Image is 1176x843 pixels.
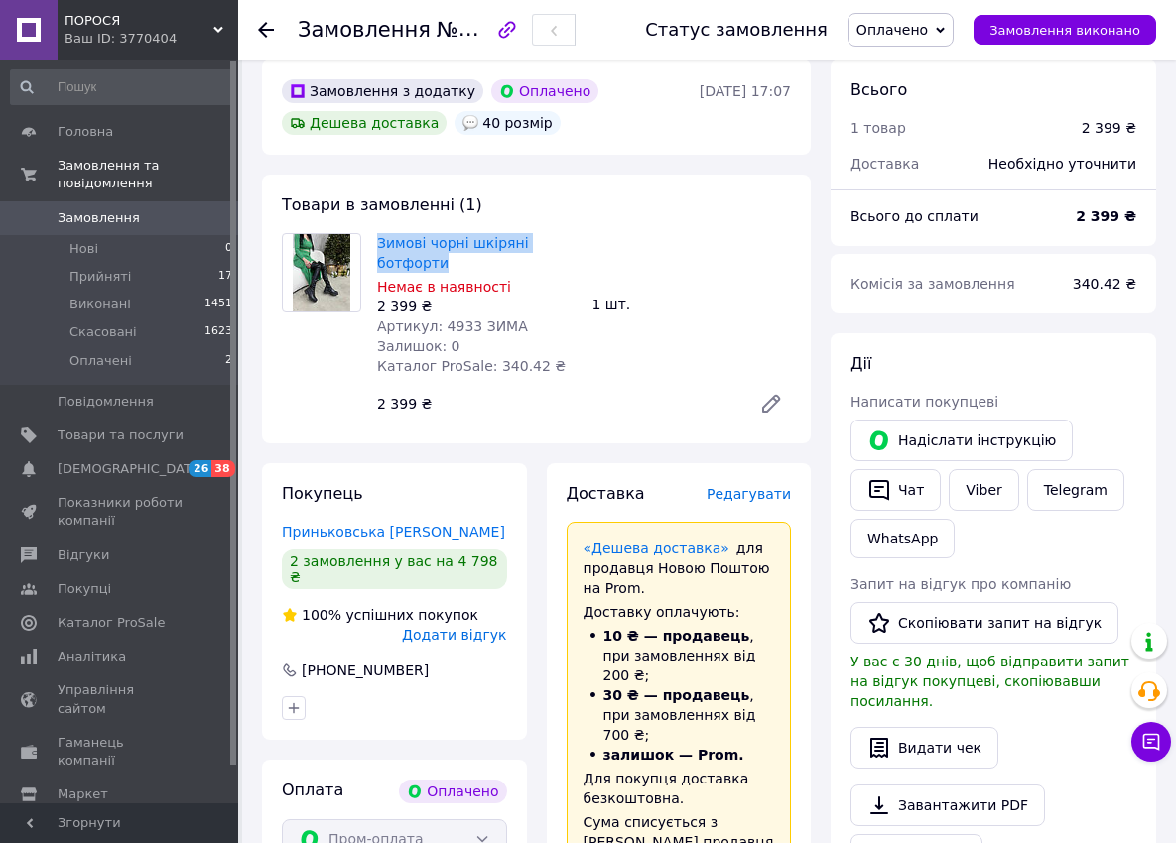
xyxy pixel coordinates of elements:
div: Доставку оплачують: [584,602,775,622]
div: [PHONE_NUMBER] [300,661,431,680]
span: 2 [225,352,232,370]
span: 100% [302,607,341,623]
span: Артикул: 4933 ЗИМА [377,318,528,334]
button: Надіслати інструкцію [850,420,1073,461]
span: Дії [850,354,871,373]
div: Статус замовлення [645,20,828,40]
span: №366332227 [437,17,578,42]
a: Приньковська [PERSON_NAME] [282,524,505,540]
span: У вас є 30 днів, щоб відправити запит на відгук покупцеві, скопіювавши посилання. [850,654,1129,709]
div: успішних покупок [282,605,478,625]
span: Управління сайтом [58,681,184,717]
span: Всього до сплати [850,208,979,224]
button: Чат [850,469,941,511]
span: Додати відгук [402,627,506,643]
span: 1 товар [850,120,906,136]
span: Оплачені [69,352,132,370]
div: Для покупця доставка безкоштовна. [584,769,775,808]
span: Всього [850,80,907,99]
div: для продавця Новою Поштою на Prom. [584,539,775,598]
span: Запит на відгук про компанію [850,576,1071,592]
div: 2 399 ₴ [377,297,577,316]
span: Товари та послуги [58,426,184,444]
span: Немає в наявності [377,279,511,295]
b: 2 399 ₴ [1076,208,1136,224]
time: [DATE] 17:07 [700,83,791,99]
span: Скасовані [69,323,137,341]
div: 1 шт. [585,291,800,318]
img: :speech_balloon: [462,115,478,131]
a: Зимові чорні шкіряні ботфорти [377,235,529,271]
a: «Дешева доставка» [584,541,729,556]
span: Доставка [850,156,919,172]
span: Каталог ProSale: 340.42 ₴ [377,358,566,374]
span: Нові [69,240,98,258]
span: 0 [225,240,232,258]
span: Оплата [282,781,343,799]
span: Залишок: 0 [377,338,460,354]
span: Відгуки [58,546,109,564]
span: Замовлення виконано [989,23,1140,38]
div: Замовлення з додатку [282,79,483,103]
button: Замовлення виконано [974,15,1156,45]
span: Покупець [282,484,363,503]
span: 1451 [204,296,232,313]
span: 38 [211,460,234,477]
span: Оплачено [856,22,928,38]
span: залишок — Prom. [603,747,744,763]
button: Скопіювати запит на відгук [850,602,1118,644]
div: 40 розмір [455,111,561,135]
span: Прийняті [69,268,131,286]
div: Оплачено [399,780,506,803]
span: 30 ₴ — продавець [603,687,750,703]
span: 26 [189,460,211,477]
span: Каталог ProSale [58,614,165,632]
span: Виконані [69,296,131,313]
span: Редагувати [707,486,791,502]
span: Замовлення та повідомлення [58,157,238,192]
div: 2 399 ₴ [1082,118,1136,138]
button: Чат з покупцем [1131,722,1171,762]
li: , при замовленнях від 700 ₴; [584,685,775,745]
input: Пошук [10,69,234,105]
span: Написати покупцеві [850,394,998,410]
a: WhatsApp [850,519,955,558]
span: [DEMOGRAPHIC_DATA] [58,460,204,478]
span: Доставка [567,484,645,503]
div: 2 замовлення у вас на 4 798 ₴ [282,549,507,589]
span: Повідомлення [58,393,154,411]
a: Telegram [1027,469,1124,511]
span: ПОРОСЯ [65,12,213,30]
span: Замовлення [298,18,431,42]
span: Покупці [58,580,111,598]
div: Дешева доставка [282,111,447,135]
span: 1623 [204,323,232,341]
span: Замовлення [58,209,140,227]
span: 340.42 ₴ [1073,276,1136,292]
button: Видати чек [850,727,998,769]
span: Комісія за замовлення [850,276,1015,292]
div: Повернутися назад [258,20,274,40]
a: Редагувати [751,384,791,423]
a: Viber [949,469,1018,511]
div: Оплачено [491,79,598,103]
a: Завантажити PDF [850,784,1045,826]
div: Ваш ID: 3770404 [65,30,238,48]
span: Показники роботи компанії [58,494,184,530]
span: 17 [218,268,232,286]
img: Зимові чорні шкіряні ботфорти [293,234,351,311]
span: Товари в замовленні (1) [282,195,482,214]
span: 10 ₴ — продавець [603,628,750,644]
span: Головна [58,123,113,141]
div: 2 399 ₴ [369,390,743,418]
span: Маркет [58,785,108,803]
div: Необхідно уточнити [977,142,1148,185]
li: , при замовленнях від 200 ₴; [584,626,775,685]
span: Гаманець компанії [58,734,184,770]
span: Аналітика [58,648,126,665]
